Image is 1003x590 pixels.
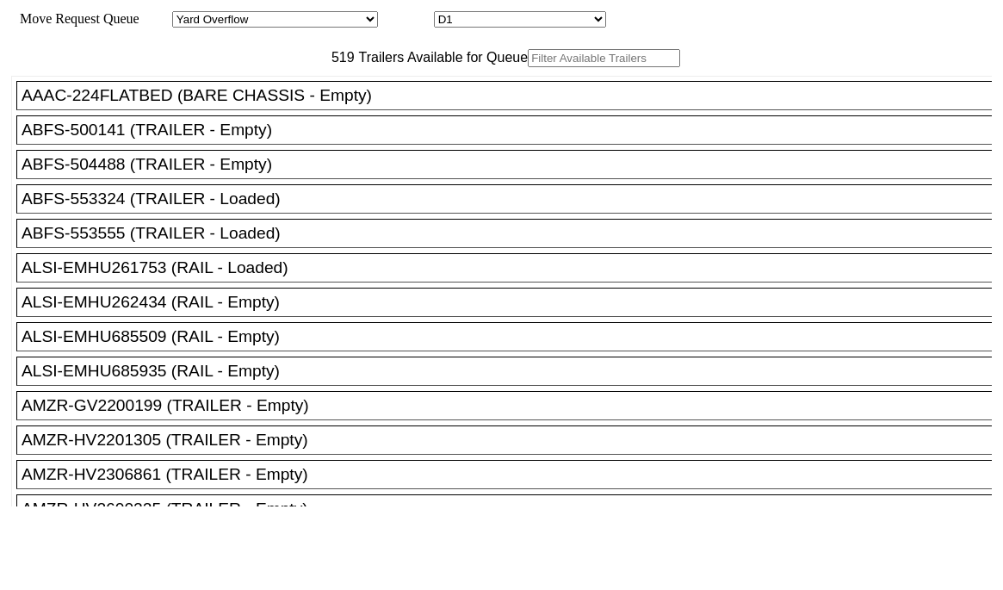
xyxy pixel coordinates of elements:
div: ALSI-EMHU685509 (RAIL - Empty) [22,327,1002,346]
span: 519 [323,50,355,65]
div: AMZR-GV2200199 (TRAILER - Empty) [22,396,1002,415]
span: Trailers Available for Queue [355,50,529,65]
div: ABFS-500141 (TRAILER - Empty) [22,121,1002,140]
span: Move Request Queue [11,11,139,26]
div: ABFS-504488 (TRAILER - Empty) [22,155,1002,174]
div: AAAC-224FLATBED (BARE CHASSIS - Empty) [22,86,1002,105]
div: AMZR-HV2201305 (TRAILER - Empty) [22,431,1002,450]
div: ABFS-553555 (TRAILER - Loaded) [22,224,1002,243]
div: ALSI-EMHU261753 (RAIL - Loaded) [22,258,1002,277]
div: ALSI-EMHU262434 (RAIL - Empty) [22,293,1002,312]
span: Area [142,11,169,26]
div: ABFS-553324 (TRAILER - Loaded) [22,189,1002,208]
span: Location [381,11,430,26]
input: Filter Available Trailers [528,49,680,67]
div: AMZR-HV2600225 (TRAILER - Empty) [22,500,1002,519]
div: AMZR-HV2306861 (TRAILER - Empty) [22,465,1002,484]
div: ALSI-EMHU685935 (RAIL - Empty) [22,362,1002,381]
